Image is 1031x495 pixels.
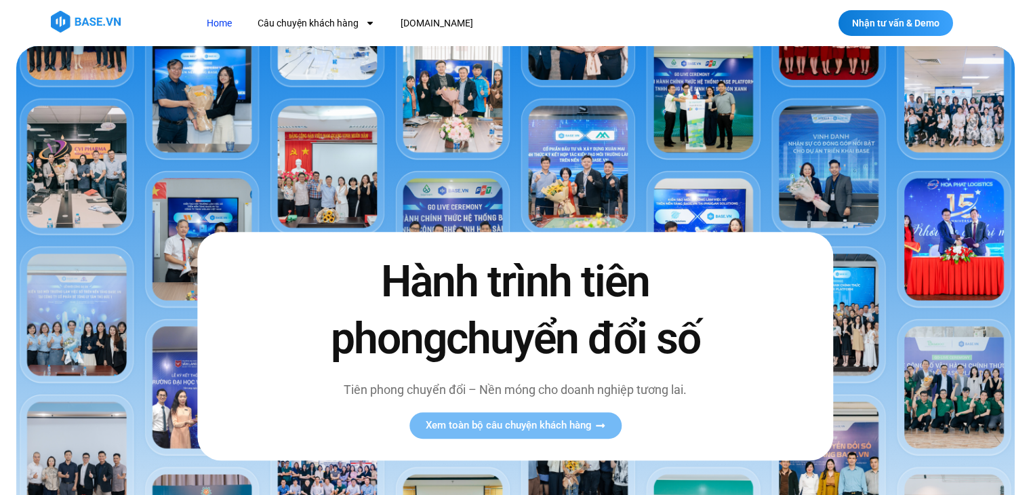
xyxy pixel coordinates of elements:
[197,11,242,36] a: Home
[838,10,953,36] a: Nhận tư vấn & Demo
[852,18,939,28] span: Nhận tư vấn & Demo
[446,313,700,364] span: chuyển đổi số
[302,380,729,399] p: Tiên phong chuyển đổi – Nền móng cho doanh nghiệp tương lai.
[390,11,483,36] a: [DOMAIN_NAME]
[302,254,729,367] h2: Hành trình tiên phong
[409,412,622,439] a: Xem toàn bộ câu chuyện khách hàng
[197,11,722,36] nav: Menu
[426,420,592,431] span: Xem toàn bộ câu chuyện khách hàng
[247,11,385,36] a: Câu chuyện khách hàng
